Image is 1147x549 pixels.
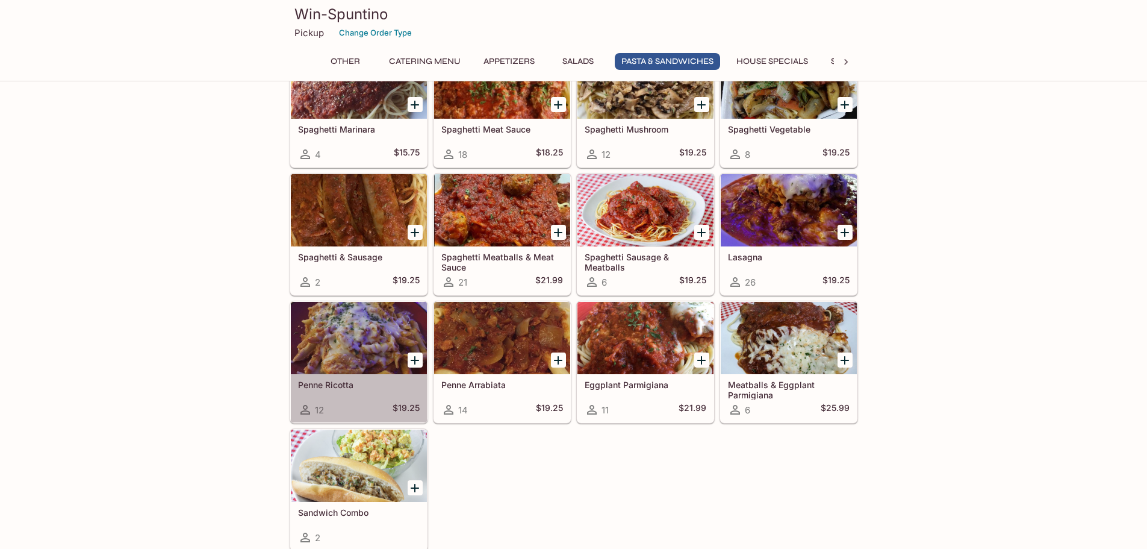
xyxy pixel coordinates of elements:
button: Add Lasagna [838,225,853,240]
button: Add Spaghetti Vegetable [838,97,853,112]
h5: Lasagna [728,252,850,262]
div: Spaghetti Marinara [291,46,427,119]
h5: $18.25 [536,147,563,162]
h5: Spaghetti Mushroom [585,124,706,134]
h5: Spaghetti Sausage & Meatballs [585,252,706,272]
a: Spaghetti Marinara4$15.75 [290,46,427,168]
h5: $19.25 [679,147,706,162]
div: Spaghetti Vegetable [721,46,857,119]
button: Add Spaghetti Meatballs & Meat Sauce [551,225,566,240]
h5: Spaghetti Meatballs & Meat Sauce [441,252,563,272]
button: House Specials [730,53,815,70]
h5: Penne Ricotta [298,380,420,390]
button: Salads [551,53,605,70]
button: Add Penne Ricotta [408,353,423,368]
span: 2 [315,532,320,544]
span: 2 [315,277,320,288]
p: Pickup [294,27,324,39]
button: Appetizers [477,53,541,70]
span: 12 [315,404,324,416]
button: Add Spaghetti Mushroom [694,97,709,112]
span: 14 [458,404,468,416]
button: Add Eggplant Parmigiana [694,353,709,368]
button: Add Spaghetti & Sausage [408,225,423,240]
button: Add Spaghetti Marinara [408,97,423,112]
div: Spaghetti Meat Sauce [434,46,570,119]
div: Spaghetti Sausage & Meatballs [577,174,713,246]
button: Add Sandwich Combo [408,480,423,495]
span: 21 [458,277,467,288]
button: Add Spaghetti Meat Sauce [551,97,566,112]
a: Eggplant Parmigiana11$21.99 [577,301,714,423]
a: Lasagna26$19.25 [720,174,857,295]
div: Penne Arrabiata [434,302,570,374]
h5: Spaghetti & Sausage [298,252,420,262]
h5: Sandwich Combo [298,507,420,518]
h3: Win-Spuntino [294,5,853,24]
div: Penne Ricotta [291,302,427,374]
span: 12 [601,149,611,160]
a: Spaghetti Meat Sauce18$18.25 [434,46,571,168]
span: 6 [601,277,607,288]
h5: $19.25 [393,275,420,289]
span: 11 [601,404,609,416]
h5: $25.99 [821,403,850,417]
h5: $19.25 [822,147,850,162]
h5: $21.99 [535,275,563,289]
div: Eggplant Parmigiana [577,302,713,374]
span: 26 [745,277,756,288]
a: Penne Ricotta12$19.25 [290,301,427,423]
h5: $21.99 [679,403,706,417]
button: Change Order Type [334,24,417,42]
button: Pasta & Sandwiches [615,53,720,70]
span: 8 [745,149,750,160]
button: Add Meatballs & Eggplant Parmigiana [838,353,853,368]
button: Add Penne Arrabiata [551,353,566,368]
h5: $19.25 [393,403,420,417]
a: Spaghetti Sausage & Meatballs6$19.25 [577,174,714,295]
div: Spaghetti Mushroom [577,46,713,119]
span: 4 [315,149,321,160]
a: Penne Arrabiata14$19.25 [434,301,571,423]
div: Sandwich Combo [291,430,427,502]
div: Spaghetti Meatballs & Meat Sauce [434,174,570,246]
h5: Spaghetti Vegetable [728,124,850,134]
a: Meatballs & Eggplant Parmigiana6$25.99 [720,301,857,423]
h5: Eggplant Parmigiana [585,380,706,390]
h5: $19.25 [536,403,563,417]
h5: Meatballs & Eggplant Parmigiana [728,380,850,400]
a: Spaghetti Vegetable8$19.25 [720,46,857,168]
div: Lasagna [721,174,857,246]
a: Spaghetti Meatballs & Meat Sauce21$21.99 [434,174,571,295]
a: Spaghetti & Sausage2$19.25 [290,174,427,295]
h5: $19.25 [822,275,850,289]
h5: Spaghetti Marinara [298,124,420,134]
button: Add Spaghetti Sausage & Meatballs [694,225,709,240]
button: Other [319,53,373,70]
h5: Spaghetti Meat Sauce [441,124,563,134]
h5: $15.75 [394,147,420,162]
button: Catering Menu [382,53,467,70]
span: 18 [458,149,467,160]
div: Meatballs & Eggplant Parmigiana [721,302,857,374]
h5: $19.25 [679,275,706,289]
h5: Penne Arrabiata [441,380,563,390]
a: Spaghetti Mushroom12$19.25 [577,46,714,168]
span: 6 [745,404,750,416]
div: Spaghetti & Sausage [291,174,427,246]
button: Special Combinations [824,53,940,70]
